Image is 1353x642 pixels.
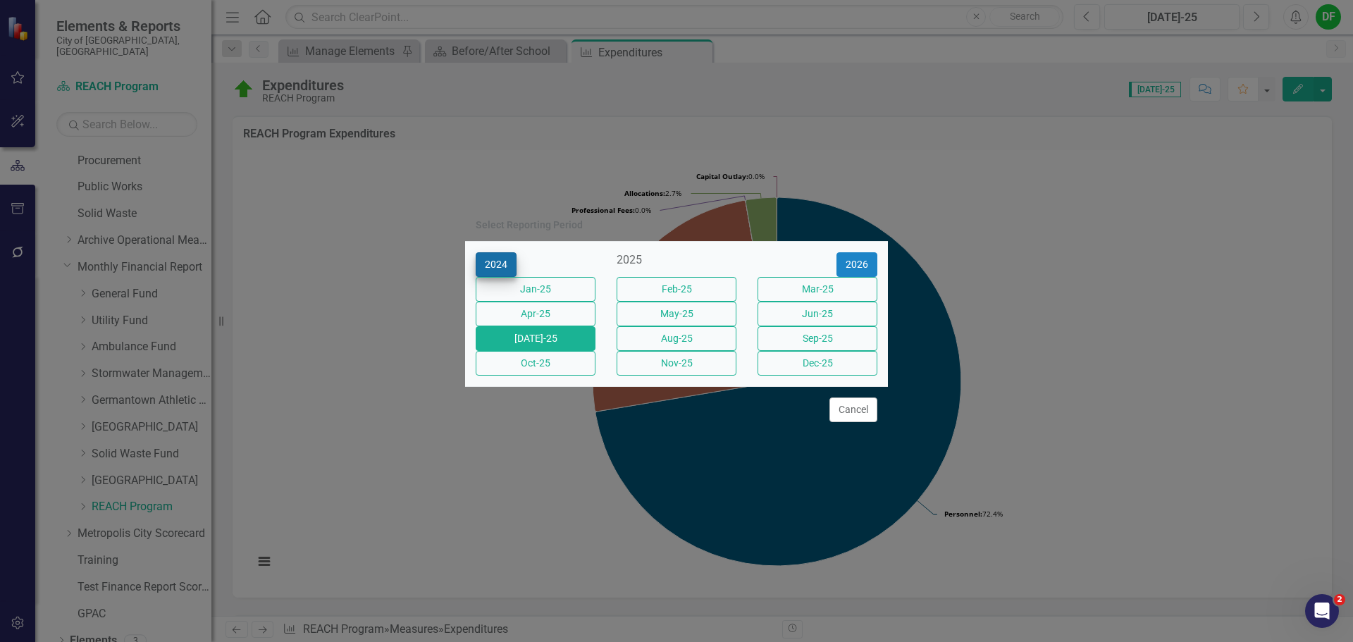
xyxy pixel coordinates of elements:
button: Dec-25 [758,351,877,376]
button: Apr-25 [476,302,595,326]
button: Cancel [829,397,877,422]
button: Feb-25 [617,277,736,302]
button: Mar-25 [758,277,877,302]
button: Nov-25 [617,351,736,376]
button: [DATE]-25 [476,326,595,351]
button: 2024 [476,252,517,277]
span: 2 [1334,594,1345,605]
button: Oct-25 [476,351,595,376]
button: Sep-25 [758,326,877,351]
button: Jan-25 [476,277,595,302]
button: Jun-25 [758,302,877,326]
button: May-25 [617,302,736,326]
div: 2025 [617,252,736,268]
div: Select Reporting Period [476,220,583,230]
iframe: Intercom live chat [1305,594,1339,628]
button: 2026 [836,252,877,277]
button: Aug-25 [617,326,736,351]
